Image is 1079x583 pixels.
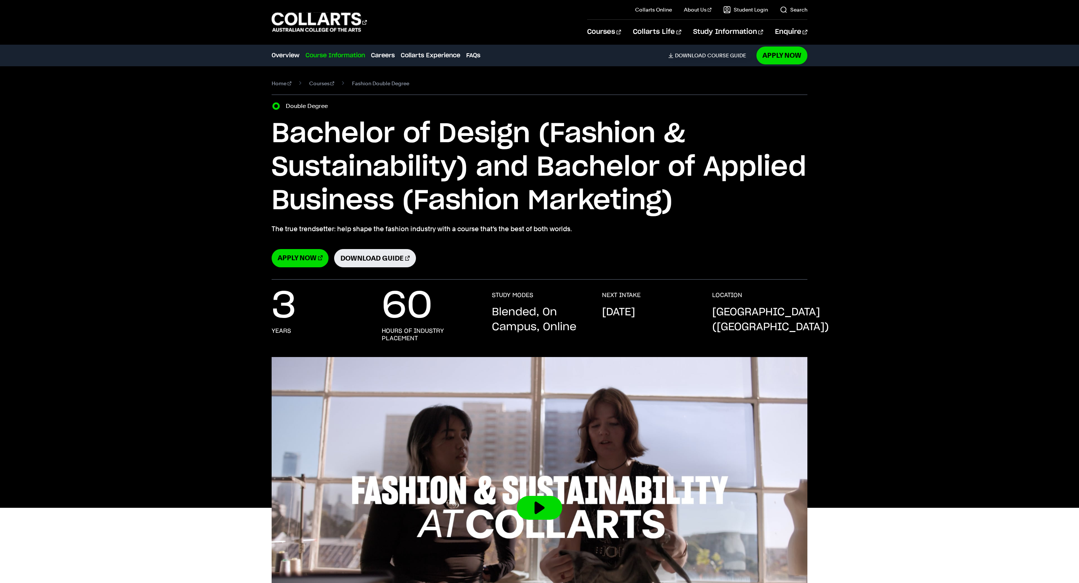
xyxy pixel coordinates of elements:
p: [GEOGRAPHIC_DATA] ([GEOGRAPHIC_DATA]) [712,305,829,335]
span: Download [675,52,706,59]
a: Collarts Online [635,6,672,13]
a: Enquire [775,20,807,44]
p: [DATE] [602,305,635,320]
a: Course Information [305,51,365,60]
a: About Us [684,6,711,13]
h3: LOCATION [712,291,742,299]
a: Apply Now [756,47,807,64]
p: The true trendsetter: help shape the fashion industry with a course that’s the best of both worlds. [272,224,807,234]
h1: Bachelor of Design (Fashion & Sustainability) and Bachelor of Applied Business (Fashion Marketing) [272,117,807,218]
div: Go to homepage [272,12,367,33]
h3: hours of industry placement [382,327,477,342]
a: Download Guide [334,249,416,267]
a: Courses [587,20,621,44]
a: FAQs [466,51,480,60]
a: Apply Now [272,249,329,267]
a: DownloadCourse Guide [668,52,752,59]
a: Courses [309,78,334,89]
h3: STUDY MODES [492,291,533,299]
a: Collarts Life [633,20,681,44]
span: Fashion Double Degree [352,78,409,89]
p: 3 [272,291,296,321]
h3: years [272,327,291,335]
a: Home [272,78,291,89]
a: Collarts Experience [401,51,460,60]
a: Overview [272,51,300,60]
h3: NEXT INTAKE [602,291,641,299]
p: 60 [382,291,432,321]
label: Double Degree [286,101,332,111]
a: Careers [371,51,395,60]
p: Blended, On Campus, Online [492,305,587,335]
a: Student Login [723,6,768,13]
a: Study Information [693,20,763,44]
a: Search [780,6,807,13]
